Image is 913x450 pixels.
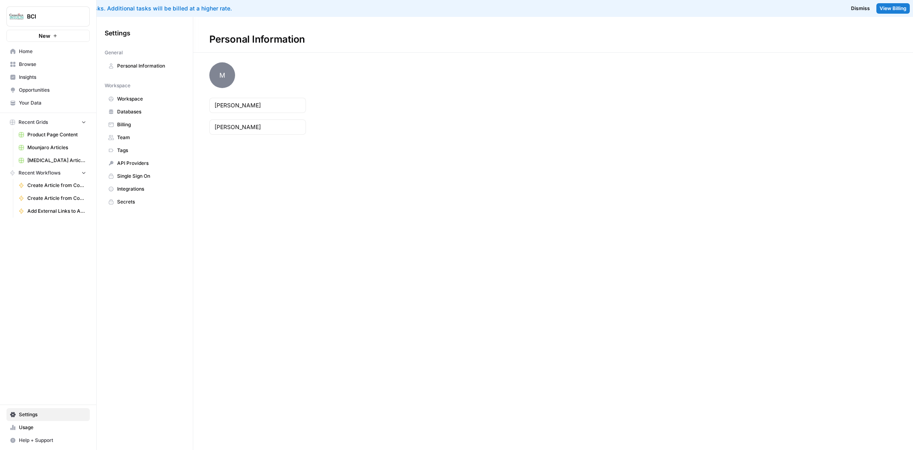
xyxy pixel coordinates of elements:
span: Secrets [117,198,181,205]
a: [MEDICAL_DATA] Articles [15,154,90,167]
span: Browse [19,61,86,68]
a: Single Sign On [105,170,185,183]
a: Product Page Content [15,128,90,141]
a: Databases [105,105,185,118]
a: Create Article from Content Brief - [PERSON_NAME] [15,179,90,192]
span: Workspace [117,95,181,103]
button: Dismiss [848,3,873,14]
span: Mounjaro Articles [27,144,86,151]
span: Add External Links to Article [27,208,86,215]
button: Help + Support [6,434,90,447]
a: API Providers [105,157,185,170]
a: Tags [105,144,185,157]
button: Recent Grids [6,116,90,128]
a: Browse [6,58,90,71]
div: You've used your included tasks. Additional tasks will be billed at a higher rate. [6,4,538,12]
span: Integrations [117,185,181,193]
span: Recent Grids [19,119,48,126]
span: Help + Support [19,437,86,444]
a: Personal Information [105,60,185,72]
span: Single Sign On [117,173,181,180]
a: Billing [105,118,185,131]
span: Settings [19,411,86,418]
span: Personal Information [117,62,181,70]
a: Create Article from Content Brief - [MEDICAL_DATA] [15,192,90,205]
span: Usage [19,424,86,431]
a: Settings [6,408,90,421]
span: Recent Workflows [19,169,60,177]
span: New [39,32,50,40]
button: Recent Workflows [6,167,90,179]
a: Home [6,45,90,58]
span: Insights [19,74,86,81]
button: Workspace: BCI [6,6,90,27]
a: Secrets [105,195,185,208]
img: BCI Logo [9,9,24,24]
span: Team [117,134,181,141]
span: BCI [27,12,76,21]
span: Your Data [19,99,86,107]
span: Home [19,48,86,55]
div: Personal Information [193,33,321,46]
span: General [105,49,123,56]
span: Tags [117,147,181,154]
span: API Providers [117,160,181,167]
a: View Billing [876,3,910,14]
a: Mounjaro Articles [15,141,90,154]
a: Your Data [6,97,90,109]
span: Opportunities [19,86,86,94]
a: Usage [6,421,90,434]
span: Create Article from Content Brief - [PERSON_NAME] [27,182,86,189]
a: Insights [6,71,90,84]
span: [MEDICAL_DATA] Articles [27,157,86,164]
span: M [209,62,235,88]
a: Add External Links to Article [15,205,90,218]
a: Team [105,131,185,144]
span: Billing [117,121,181,128]
span: View Billing [880,5,907,12]
span: Product Page Content [27,131,86,138]
span: Workspace [105,82,130,89]
span: Dismiss [851,5,870,12]
a: Opportunities [6,84,90,97]
a: Workspace [105,92,185,105]
button: New [6,30,90,42]
span: Settings [105,28,130,38]
span: Create Article from Content Brief - [MEDICAL_DATA] [27,195,86,202]
span: Databases [117,108,181,115]
a: Integrations [105,183,185,195]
